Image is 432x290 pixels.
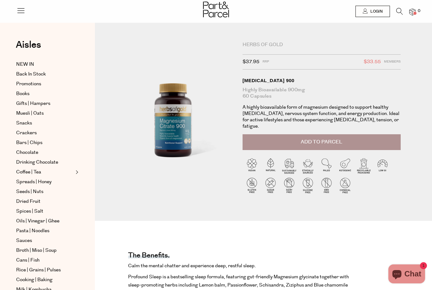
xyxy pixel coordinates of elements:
[16,217,74,225] a: Oils | Vinegar | Ghee
[16,237,74,245] a: Sauces
[317,156,336,175] img: P_P-ICONS-Live_Bec_V11_Paleo.svg
[114,42,233,182] img: Magnesium Citrate 900
[16,217,59,225] span: Oils | Vinegar | Ghee
[16,168,74,176] a: Coffee | Tea
[336,176,355,195] img: P_P-ICONS-Live_Bec_V11_Chemical_Free.svg
[16,70,46,78] span: Back In Stock
[16,227,74,235] a: Pasta | Noodles
[299,156,317,175] img: P_P-ICONS-Live_Bec_V11_Ethically_Sourced.svg
[317,176,336,195] img: P_P-ICONS-Live_Bec_V11_GMO_Free.svg
[128,262,349,270] p: Calm the mental chatter and experience deep, restful sleep.
[373,156,392,175] img: P_P-ICONS-Live_Bec_V11_Low_Gi.svg
[16,149,38,156] span: Chocolate
[16,276,52,284] span: Cooking | Baking
[74,168,78,176] button: Expand/Collapse Coffee | Tea
[243,87,401,100] div: Highly Bioavailable 900mg 60 Capsules
[301,138,342,146] span: Add to Parcel
[16,276,74,284] a: Cooking | Baking
[16,38,41,52] span: Aisles
[243,104,401,130] p: A highly bioavailable form of magnesium designed to support healthy [MEDICAL_DATA], nervous syste...
[364,58,381,66] span: $33.55
[16,159,74,166] a: Drinking Chocolate
[243,176,261,195] img: P_P-ICONS-Live_Bec_V11_Gluten_Free.svg
[203,2,229,17] img: Part&Parcel
[280,156,299,175] img: P_P-ICONS-Live_Bec_V11_Sustainable_Sourced.svg
[261,176,280,195] img: P_P-ICONS-Live_Bec_V11_Sugar_Free.svg
[16,188,74,196] a: Seeds | Nuts
[16,100,74,107] a: Gifts | Hampers
[16,247,57,254] span: Broth | Miso | Soup
[16,119,32,127] span: Snacks
[16,266,61,274] span: Rice | Grains | Pulses
[16,61,74,68] a: NEW IN
[16,208,43,215] span: Spices | Salt
[409,9,416,15] a: 0
[16,247,74,254] a: Broth | Miso | Soup
[16,129,74,137] a: Crackers
[16,80,74,88] a: Promotions
[16,40,41,56] a: Aisles
[16,257,40,264] span: Cans | Fish
[16,139,74,147] a: Bars | Chips
[355,156,373,175] img: P_P-ICONS-Live_Bec_V11_Recyclable_Packaging.svg
[384,58,401,66] span: Members
[128,254,170,258] h4: The benefits.
[16,90,29,98] span: Books
[16,208,74,215] a: Spices | Salt
[16,188,43,196] span: Seeds | Nuts
[243,156,261,175] img: P_P-ICONS-Live_Bec_V11_Vegan.svg
[243,42,401,48] div: Herbs of Gold
[16,178,52,186] span: Spreads | Honey
[16,159,58,166] span: Drinking Chocolate
[416,8,422,14] span: 0
[16,237,32,245] span: Sauces
[262,58,269,66] span: RRP
[16,168,41,176] span: Coffee | Tea
[16,110,74,117] a: Muesli | Oats
[16,90,74,98] a: Books
[16,119,74,127] a: Snacks
[243,134,401,150] button: Add to Parcel
[336,156,355,175] img: P_P-ICONS-Live_Bec_V11_Ketogenic.svg
[299,176,317,195] img: P_P-ICONS-Live_Bec_V11_Silicone_Free.svg
[16,110,44,117] span: Muesli | Oats
[243,58,259,66] span: $37.95
[16,227,49,235] span: Pasta | Noodles
[16,80,41,88] span: Promotions
[16,100,50,107] span: Gifts | Hampers
[261,156,280,175] img: P_P-ICONS-Live_Bec_V11_Natural.svg
[243,77,401,84] div: [MEDICAL_DATA] 900
[16,198,40,205] span: Dried Fruit
[16,266,74,274] a: Rice | Grains | Pulses
[369,9,383,14] span: Login
[16,139,42,147] span: Bars | Chips
[16,61,34,68] span: NEW IN
[16,198,74,205] a: Dried Fruit
[386,264,427,285] inbox-online-store-chat: Shopify online store chat
[16,149,74,156] a: Chocolate
[16,257,74,264] a: Cans | Fish
[16,129,37,137] span: Crackers
[280,176,299,195] img: P_P-ICONS-Live_Bec_V11_Dairy_Free.svg
[16,178,74,186] a: Spreads | Honey
[355,6,390,17] a: Login
[16,70,74,78] a: Back In Stock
